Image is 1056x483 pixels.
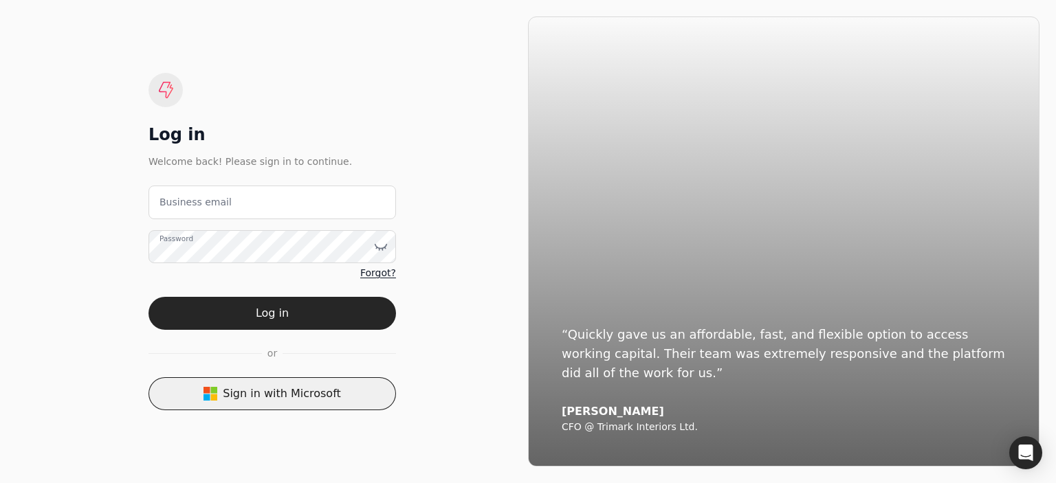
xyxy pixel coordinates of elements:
div: “Quickly gave us an affordable, fast, and flexible option to access working capital. Their team w... [562,325,1006,383]
span: or [267,346,277,361]
button: Log in [148,297,396,330]
a: Forgot? [360,266,396,280]
div: Welcome back! Please sign in to continue. [148,154,396,169]
div: Log in [148,124,396,146]
div: [PERSON_NAME] [562,405,1006,418]
button: Sign in with Microsoft [148,377,396,410]
div: Open Intercom Messenger [1009,436,1042,469]
div: CFO @ Trimark Interiors Ltd. [562,421,1006,434]
label: Password [159,233,193,244]
label: Business email [159,195,232,210]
